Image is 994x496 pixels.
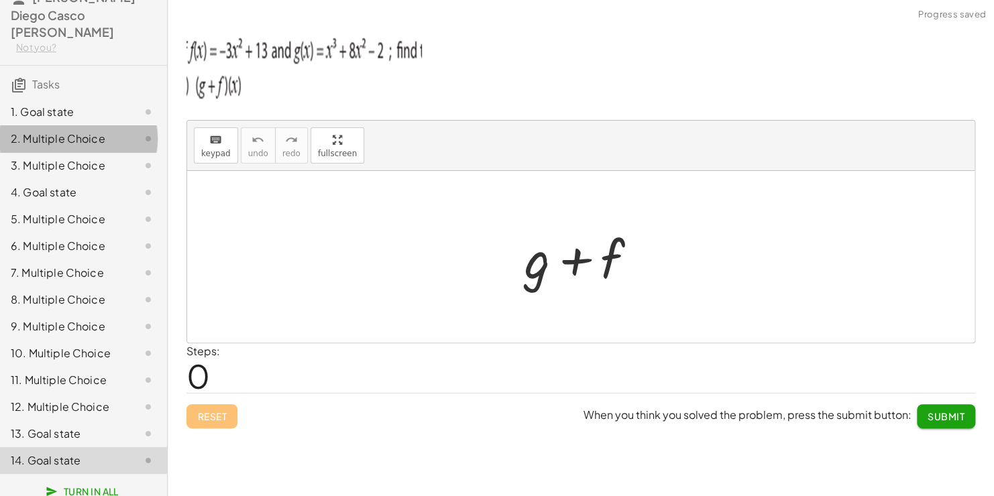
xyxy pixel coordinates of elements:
[241,127,276,164] button: undoundo
[11,345,119,361] div: 10. Multiple Choice
[140,318,156,334] i: Task not started.
[11,426,119,442] div: 13. Goal state
[32,77,60,91] span: Tasks
[140,292,156,308] i: Task not started.
[275,127,308,164] button: redoredo
[140,265,156,281] i: Task not started.
[140,158,156,174] i: Task not started.
[928,410,964,422] span: Submit
[140,399,156,415] i: Task not started.
[201,149,231,158] span: keypad
[11,452,119,469] div: 14. Goal state
[140,211,156,227] i: Task not started.
[248,149,268,158] span: undo
[11,158,119,174] div: 3. Multiple Choice
[11,318,119,334] div: 9. Multiple Choice
[11,211,119,227] div: 5. Multiple Choice
[11,131,119,147] div: 2. Multiple Choice
[11,265,119,281] div: 7. Multiple Choice
[318,149,357,158] span: fullscreen
[584,408,912,422] span: When you think you solved the problem, press the submit button:
[140,345,156,361] i: Task not started.
[140,426,156,442] i: Task not started.
[252,132,264,148] i: undo
[918,8,986,21] span: Progress saved
[186,344,220,358] label: Steps:
[186,25,422,105] img: 0912d1d0bb122bf820112a47fb2014cd0649bff43fc109eadffc21f6a751f95a.png
[140,131,156,147] i: Task not started.
[11,184,119,200] div: 4. Goal state
[11,104,119,120] div: 1. Goal state
[11,399,119,415] div: 12. Multiple Choice
[917,404,975,428] button: Submit
[186,355,210,396] span: 0
[11,372,119,388] div: 11. Multiple Choice
[140,452,156,469] i: Task not started.
[16,41,156,54] div: Not you?
[11,292,119,308] div: 8. Multiple Choice
[140,104,156,120] i: Task not started.
[140,372,156,388] i: Task not started.
[209,132,222,148] i: keyboard
[140,238,156,254] i: Task not started.
[11,238,119,254] div: 6. Multiple Choice
[194,127,238,164] button: keyboardkeypad
[140,184,156,200] i: Task not started.
[311,127,364,164] button: fullscreen
[282,149,300,158] span: redo
[285,132,298,148] i: redo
